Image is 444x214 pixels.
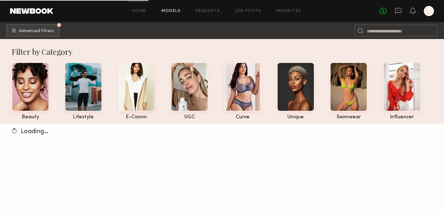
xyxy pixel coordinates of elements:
div: beauty [12,115,49,120]
span: Advanced Filters [19,29,54,33]
button: Advanced Filters [6,24,60,37]
div: UGC [171,115,208,120]
a: T [424,6,434,16]
a: Job Posts [235,9,261,13]
a: Favorites [276,9,301,13]
a: Home [132,9,146,13]
div: e-comm [118,115,155,120]
div: swimwear [330,115,367,120]
div: influencer [383,115,421,120]
div: curve [224,115,262,120]
a: Models [161,9,181,13]
div: unique [277,115,314,120]
span: Loading… [21,129,48,135]
a: Requests [196,9,220,13]
div: Filter by Category [12,47,439,57]
div: lifestyle [65,115,102,120]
